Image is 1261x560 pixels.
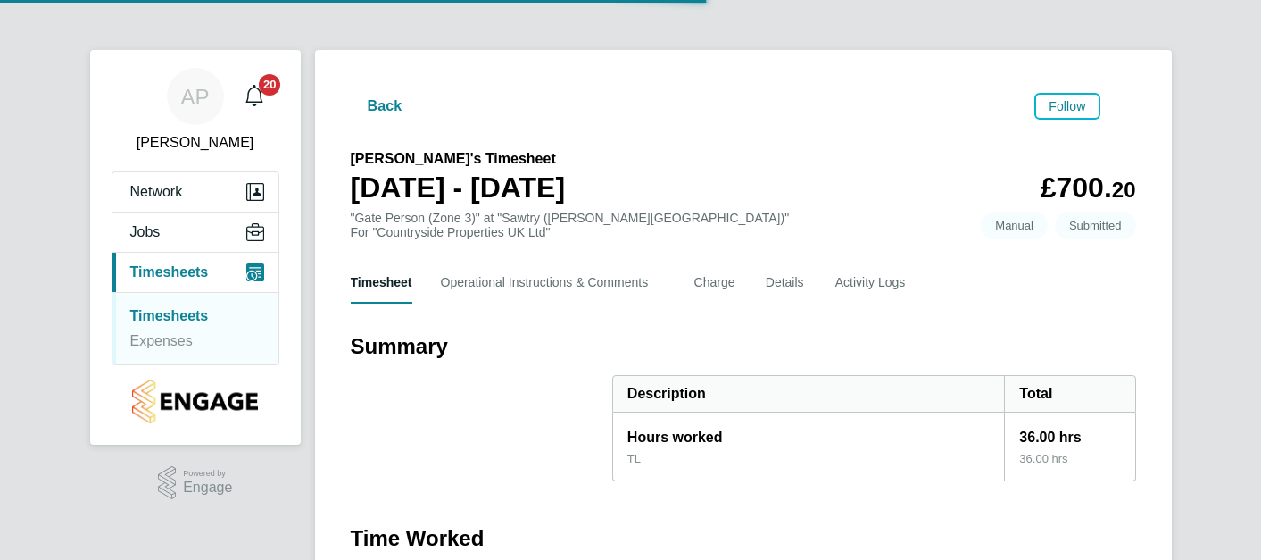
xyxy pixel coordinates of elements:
[1004,452,1134,481] div: 36.00 hrs
[112,253,278,292] button: Timesheets
[351,225,790,239] div: For "Countryside Properties UK Ltd"
[90,50,301,445] nav: Main navigation
[1055,212,1136,239] span: This timesheet is Submitted.
[112,380,279,423] a: Go to home page
[835,261,914,304] button: Activity Logs
[1004,413,1134,452] div: 36.00 hrs
[351,148,566,170] h2: [PERSON_NAME]'s Timesheet
[183,466,232,481] span: Powered by
[112,292,278,364] div: Timesheets
[351,332,1136,361] h3: Summary
[981,212,1048,239] span: This timesheet was manually created.
[1041,171,1136,204] app-decimal: £700.
[236,68,272,125] a: 20
[351,261,412,304] button: Timesheet
[130,224,161,240] span: Jobs
[613,413,1005,452] div: Hours worked
[180,85,209,108] span: AP
[613,376,1005,412] div: Description
[1034,93,1099,120] button: Follow
[351,170,566,205] h1: [DATE] - [DATE]
[112,172,278,212] button: Network
[441,261,666,304] button: Operational Instructions & Comments
[694,261,737,304] button: Charge
[351,524,1136,553] h3: Time Worked
[351,96,402,118] button: Back
[1112,178,1136,202] span: 20
[183,481,232,496] span: Engage
[1049,99,1085,113] span: Follow
[368,96,402,117] span: Back
[130,308,209,323] a: Timesheets
[259,74,280,96] span: 20
[130,264,209,280] span: Timesheets
[112,213,278,252] button: Jobs
[130,333,193,348] a: Expenses
[130,184,183,200] span: Network
[351,211,790,239] div: "Gate Person (Zone 3)" at "Sawtry ([PERSON_NAME][GEOGRAPHIC_DATA])"
[132,380,258,423] img: countryside-properties-logo-retina.png
[112,68,279,154] a: AP[PERSON_NAME]
[1004,376,1134,412] div: Total
[1108,102,1136,111] button: Timesheets Menu
[627,452,641,466] div: TL
[612,375,1136,481] div: Summary
[766,261,807,304] button: Details
[112,132,279,154] span: Andy Pearce
[158,466,233,500] a: Powered byEngage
